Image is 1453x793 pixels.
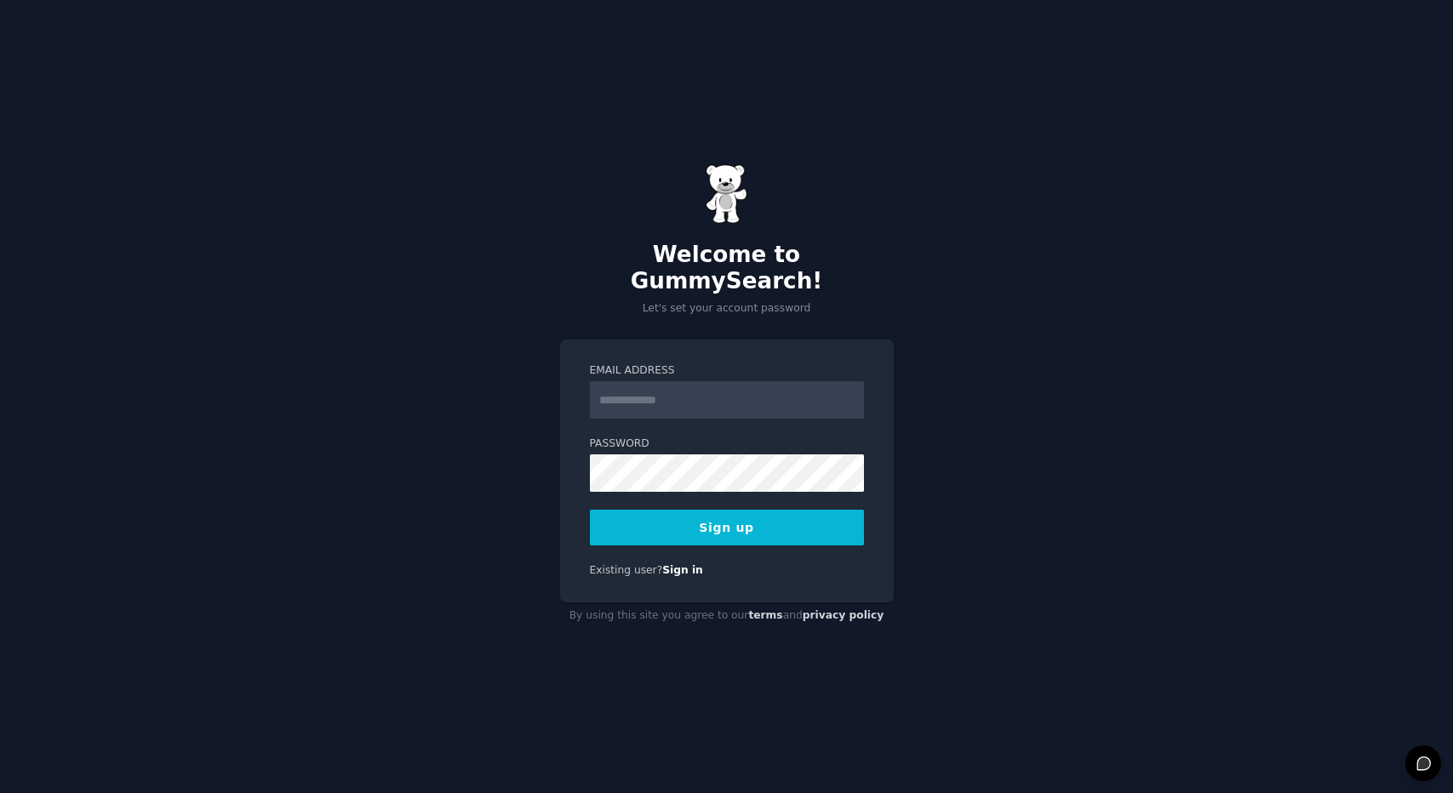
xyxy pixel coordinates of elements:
a: Sign in [662,564,703,576]
img: Gummy Bear [706,164,748,224]
span: Existing user? [590,564,663,576]
a: privacy policy [803,609,884,621]
p: Let's set your account password [560,301,894,317]
h2: Welcome to GummySearch! [560,242,894,295]
div: By using this site you agree to our and [560,602,894,630]
a: terms [748,609,782,621]
button: Sign up [590,510,864,545]
label: Password [590,436,864,452]
label: Email Address [590,363,864,379]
